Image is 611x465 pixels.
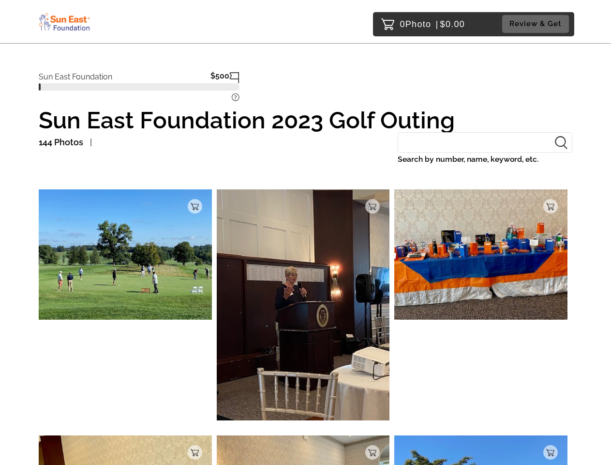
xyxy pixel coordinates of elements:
img: 93556 [39,189,212,319]
img: 93555 [217,189,390,420]
span: Photo [405,16,432,32]
span: | [436,19,439,29]
tspan: ? [234,94,237,101]
p: 144 Photos [39,135,83,150]
label: Search by number, name, keyword, etc. [398,153,572,166]
img: Snapphound Logo [37,11,91,32]
button: Review & Get [502,15,569,33]
h1: Sun East Foundation 2023 Golf Outing [39,108,572,132]
p: $500 [210,72,229,83]
img: 93554 [394,189,567,319]
p: 0 $0.00 [400,16,465,32]
a: Review & Get [502,15,572,33]
p: Sun East Foundation [39,68,112,81]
